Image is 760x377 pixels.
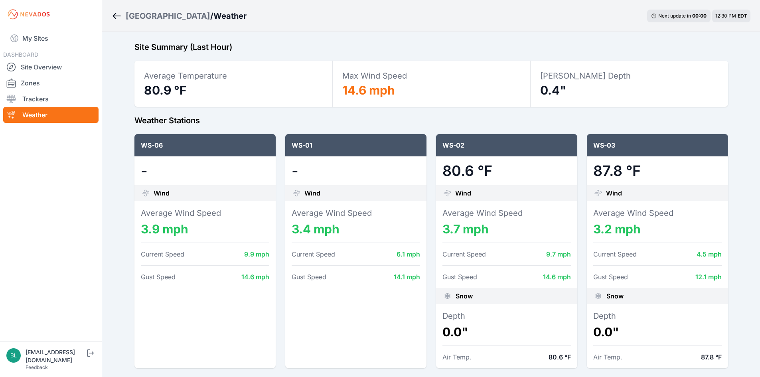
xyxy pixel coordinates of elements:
h2: Weather Stations [134,115,728,126]
dd: 3.4 mph [292,222,420,236]
dd: 80.6 °F [442,163,571,179]
dd: 9.9 mph [244,249,269,259]
dt: Gust Speed [442,272,477,282]
span: DASHBOARD [3,51,38,58]
dt: Depth [442,310,571,322]
nav: Breadcrumb [112,6,247,26]
dd: - [141,163,269,179]
span: Max Wind Speed [342,71,407,81]
span: Wind [455,188,471,198]
a: My Sites [3,29,99,48]
span: 12:30 PM [715,13,736,19]
span: Wind [154,188,170,198]
dd: 4.5 mph [697,249,722,259]
div: WS-06 [134,134,276,156]
span: Next update in [658,13,691,19]
dd: 0.0" [442,325,571,339]
span: / [210,10,213,22]
img: Nevados [6,8,51,21]
a: Site Overview [3,59,99,75]
div: 00 : 00 [692,13,707,19]
a: [GEOGRAPHIC_DATA] [126,10,210,22]
dt: Gust Speed [141,272,176,282]
dt: Average Wind Speed [292,207,420,219]
a: Weather [3,107,99,123]
dt: Depth [593,310,722,322]
dt: Gust Speed [292,272,326,282]
dt: Average Wind Speed [141,207,269,219]
span: Snow [456,291,473,301]
dd: 3.7 mph [442,222,571,236]
h3: Weather [213,10,247,22]
dd: 9.7 mph [546,249,571,259]
dd: 14.1 mph [394,272,420,282]
dd: 87.8 °F [593,163,722,179]
a: Feedback [26,364,48,370]
dd: 12.1 mph [695,272,722,282]
a: Zones [3,75,99,91]
dt: Air Temp. [442,352,472,362]
dd: 0.0" [593,325,722,339]
span: 80.9 °F [144,83,187,97]
dd: 14.6 mph [241,272,269,282]
dt: Current Speed [141,249,184,259]
dt: Air Temp. [593,352,622,362]
dt: Gust Speed [593,272,628,282]
span: Average Temperature [144,71,227,81]
dd: 14.6 mph [543,272,571,282]
span: 0.4" [540,83,567,97]
dt: Current Speed [292,249,335,259]
span: 14.6 mph [342,83,395,97]
span: Wind [304,188,320,198]
div: WS-01 [285,134,426,156]
span: [PERSON_NAME] Depth [540,71,631,81]
dd: 6.1 mph [397,249,420,259]
dd: 87.8 °F [701,352,722,362]
h2: Site Summary (Last Hour) [134,41,728,53]
dd: - [292,163,420,179]
span: Snow [606,291,624,301]
dt: Average Wind Speed [593,207,722,219]
div: [EMAIL_ADDRESS][DOMAIN_NAME] [26,348,85,364]
span: Wind [606,188,622,198]
dd: 3.9 mph [141,222,269,236]
div: WS-02 [436,134,577,156]
a: Trackers [3,91,99,107]
img: blippencott@invenergy.com [6,348,21,363]
span: EDT [738,13,747,19]
dt: Average Wind Speed [442,207,571,219]
dt: Current Speed [593,249,637,259]
dd: 80.6 °F [549,352,571,362]
div: WS-03 [587,134,728,156]
dt: Current Speed [442,249,486,259]
dd: 3.2 mph [593,222,722,236]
